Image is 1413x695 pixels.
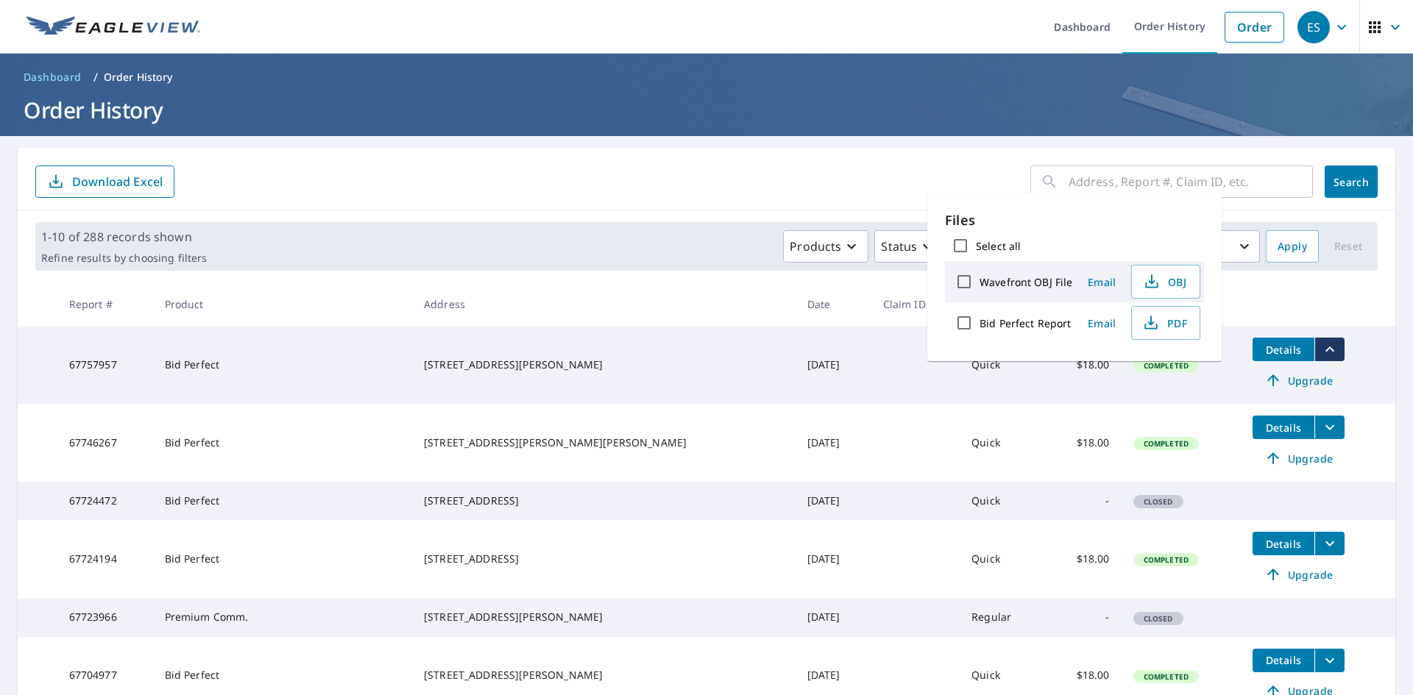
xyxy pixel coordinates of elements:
span: Details [1261,537,1306,551]
span: Dashboard [24,70,82,85]
span: Completed [1135,438,1197,449]
button: filesDropdownBtn-67757957 [1314,338,1345,361]
button: filesDropdownBtn-67746267 [1314,416,1345,439]
button: Search [1325,165,1378,198]
label: Select all [976,239,1021,253]
span: Apply [1278,238,1307,256]
td: Bid Perfect [153,482,412,520]
span: Details [1261,653,1306,667]
th: Date [796,282,871,326]
span: Completed [1135,671,1197,682]
td: 67724194 [57,520,153,598]
button: PDF [1131,306,1200,340]
div: [STREET_ADDRESS][PERSON_NAME] [424,610,784,624]
img: EV Logo [26,16,200,38]
button: Products [783,230,868,263]
button: filesDropdownBtn-67724194 [1314,532,1345,555]
div: [STREET_ADDRESS] [424,493,784,508]
a: Order [1225,12,1284,43]
td: Premium Comm. [153,598,412,636]
div: ES [1297,11,1330,43]
td: Quick [960,482,1046,520]
td: [DATE] [796,482,871,520]
td: [DATE] [796,520,871,598]
span: Closed [1135,613,1182,624]
a: Upgrade [1253,563,1345,586]
button: detailsBtn-67704977 [1253,649,1314,672]
a: Dashboard [18,65,88,89]
nav: breadcrumb [18,65,1395,89]
button: OBJ [1131,265,1200,299]
p: Order History [104,70,173,85]
td: Quick [960,520,1046,598]
label: Wavefront OBJ File [980,275,1072,289]
span: Upgrade [1261,449,1336,467]
td: $18.00 [1046,520,1122,598]
span: Email [1084,275,1119,289]
td: 67724472 [57,482,153,520]
a: Upgrade [1253,368,1345,392]
p: Refine results by choosing filters [41,252,207,265]
th: Address [412,282,796,326]
div: [STREET_ADDRESS][PERSON_NAME][PERSON_NAME] [424,435,784,450]
td: [DATE] [796,326,871,404]
label: Bid Perfect Report [980,316,1071,330]
span: Upgrade [1261,371,1336,389]
td: - [1046,598,1122,636]
a: Upgrade [1253,446,1345,470]
td: $18.00 [1046,404,1122,482]
td: Quick [960,404,1046,482]
td: - [1046,482,1122,520]
td: Quick [960,326,1046,404]
div: [STREET_ADDRESS] [424,552,784,566]
input: Address, Report #, Claim ID, etc. [1069,161,1313,202]
button: detailsBtn-67746267 [1253,416,1314,439]
button: filesDropdownBtn-67704977 [1314,649,1345,672]
li: / [93,68,98,86]
div: [STREET_ADDRESS][PERSON_NAME] [424,668,784,682]
td: 67723966 [57,598,153,636]
span: Details [1261,343,1306,357]
span: Email [1084,316,1119,330]
span: Completed [1135,360,1197,371]
td: Bid Perfect [153,326,412,404]
span: Closed [1135,496,1182,507]
button: detailsBtn-67724194 [1253,532,1314,555]
button: Email [1078,271,1125,293]
td: Bid Perfect [153,520,412,598]
button: Email [1078,312,1125,335]
span: OBJ [1141,273,1188,291]
span: Completed [1135,555,1197,565]
td: 67746267 [57,404,153,482]
td: Bid Perfect [153,404,412,482]
td: Regular [960,598,1046,636]
p: Files [945,210,1204,230]
button: Download Excel [35,165,174,198]
button: detailsBtn-67757957 [1253,338,1314,361]
span: Search [1336,175,1366,189]
th: Claim ID [871,282,960,326]
td: [DATE] [796,598,871,636]
p: Products [790,238,841,255]
td: $18.00 [1046,326,1122,404]
p: 1-10 of 288 records shown [41,228,207,246]
span: Upgrade [1261,566,1336,583]
th: Product [153,282,412,326]
td: 67757957 [57,326,153,404]
span: Details [1261,421,1306,435]
h1: Order History [18,95,1395,125]
span: PDF [1141,314,1188,332]
p: Download Excel [72,174,163,190]
button: Status [874,230,944,263]
th: Report # [57,282,153,326]
div: [STREET_ADDRESS][PERSON_NAME] [424,357,784,372]
td: [DATE] [796,404,871,482]
p: Status [881,238,917,255]
button: Apply [1266,230,1319,263]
